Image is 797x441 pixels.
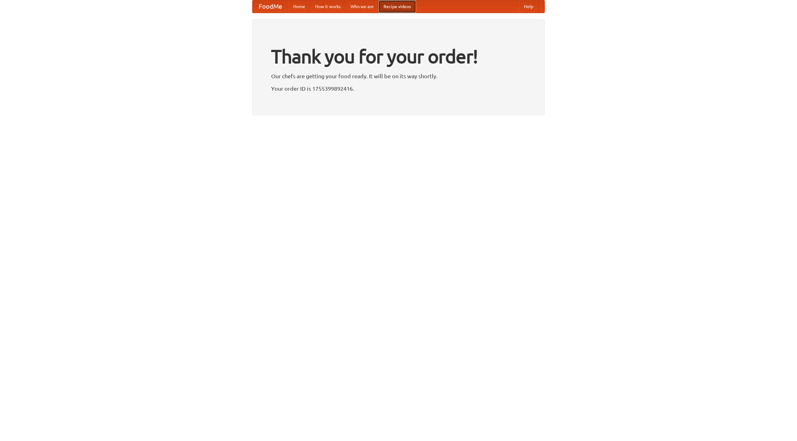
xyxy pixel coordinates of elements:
a: Who we are [346,0,379,13]
p: Our chefs are getting your food ready. It will be on its way shortly. [271,71,526,81]
p: Your order ID is 1755399892416. [271,84,526,93]
h1: Thank you for your order! [271,41,526,71]
a: FoodMe [252,0,288,13]
a: Help [519,0,538,13]
a: How it works [310,0,346,13]
a: Home [288,0,310,13]
a: Recipe videos [379,0,416,13]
